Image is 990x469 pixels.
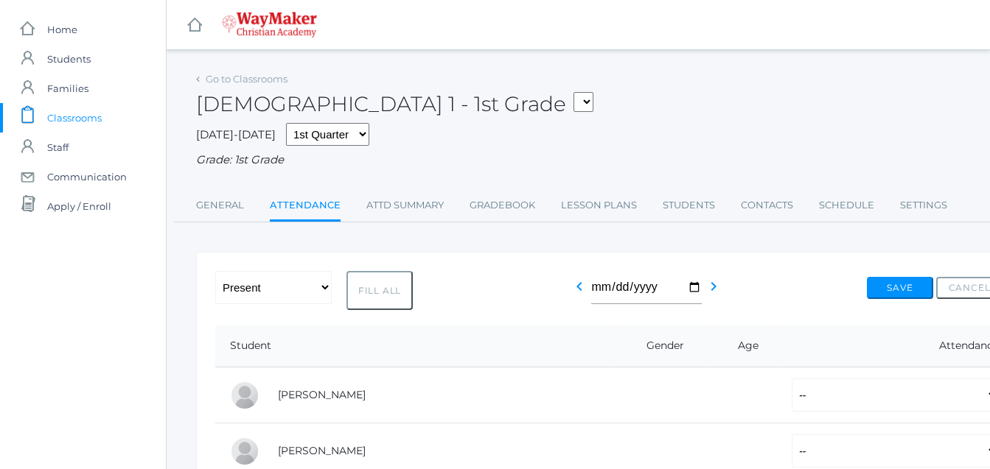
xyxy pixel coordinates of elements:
[47,103,102,133] span: Classrooms
[366,191,444,220] a: Attd Summary
[47,162,127,191] span: Communication
[47,74,88,103] span: Families
[663,191,715,220] a: Students
[705,278,722,295] i: chevron_right
[196,127,276,141] span: [DATE]-[DATE]
[230,381,259,410] div: Vonn Diedrich
[222,12,317,38] img: waymaker-logo-stack-white-1602f2b1af18da31a5905e9982d058868370996dac5278e84edea6dabf9a3315.png
[47,191,111,221] span: Apply / Enroll
[206,73,287,85] a: Go to Classrooms
[270,191,341,222] a: Attendance
[230,437,259,466] div: Dylan Hammock
[741,191,793,220] a: Contacts
[867,277,933,299] button: Save
[47,133,69,162] span: Staff
[709,325,778,367] th: Age
[571,278,588,295] i: chevron_left
[215,325,611,367] th: Student
[571,284,588,298] a: chevron_left
[561,191,637,220] a: Lesson Plans
[47,15,77,44] span: Home
[819,191,874,220] a: Schedule
[47,44,91,74] span: Students
[705,284,722,298] a: chevron_right
[196,191,244,220] a: General
[470,191,535,220] a: Gradebook
[196,93,593,116] h2: [DEMOGRAPHIC_DATA] 1 - 1st Grade
[278,444,366,457] a: [PERSON_NAME]
[900,191,947,220] a: Settings
[278,388,366,401] a: [PERSON_NAME]
[611,325,709,367] th: Gender
[346,271,413,310] button: Fill All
